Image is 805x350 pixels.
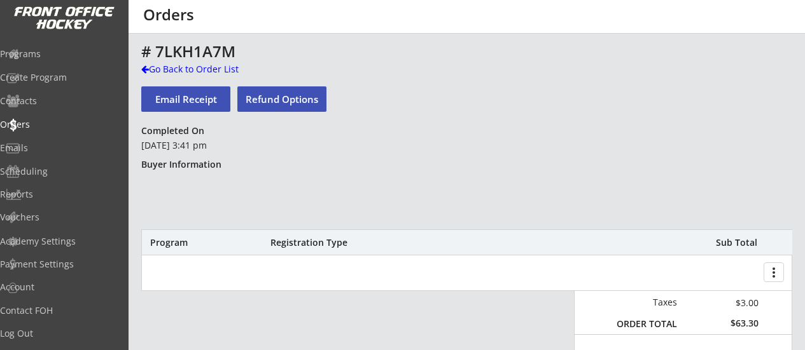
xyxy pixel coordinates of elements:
div: Buyer Information [141,159,227,170]
div: Program [150,237,219,248]
div: Sub Total [702,237,757,248]
div: ORDER TOTAL [611,318,677,330]
div: Registration Type [270,237,416,248]
button: Email Receipt [141,86,230,112]
div: $63.30 [686,318,759,329]
button: more_vert [764,262,784,282]
div: # 7LKH1A7M [141,44,751,59]
div: Taxes [611,297,677,308]
div: Go Back to Order List [141,63,272,76]
div: $3.00 [686,296,759,309]
button: Refund Options [237,86,326,112]
div: [DATE] 3:41 pm [141,139,325,152]
div: Completed On [141,125,210,137]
